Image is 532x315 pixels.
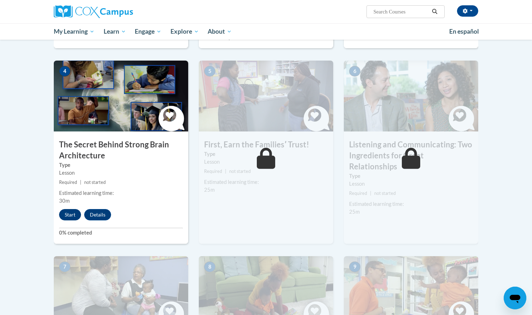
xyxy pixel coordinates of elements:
div: Estimated learning time: [59,189,183,197]
label: 0% completed [59,229,183,237]
span: 25m [204,187,215,193]
span: | [225,169,226,174]
img: Course Image [199,61,333,131]
h3: First, Earn the Familiesʹ Trust! [199,139,333,150]
span: My Learning [54,27,94,36]
span: not started [84,180,106,185]
a: My Learning [49,23,99,40]
a: Engage [130,23,166,40]
span: About [208,27,232,36]
label: Type [204,150,328,158]
div: Estimated learning time: [204,178,328,186]
a: About [203,23,237,40]
h3: The Secret Behind Strong Brain Architecture [54,139,188,161]
iframe: Button to launch messaging window [504,287,526,309]
span: Engage [135,27,161,36]
span: Required [204,169,222,174]
span: 30m [59,198,70,204]
button: Account Settings [457,5,478,17]
div: Main menu [43,23,489,40]
span: 6 [349,66,360,77]
a: En español [445,24,484,39]
span: En español [449,28,479,35]
span: 7 [59,261,70,272]
span: not started [229,169,251,174]
span: not started [374,191,396,196]
div: Lesson [204,158,328,166]
input: Search Courses [373,7,429,16]
span: Explore [170,27,199,36]
span: 4 [59,66,70,77]
label: Type [59,161,183,169]
span: Required [59,180,77,185]
button: Start [59,209,81,220]
span: Learn [104,27,126,36]
button: Search [429,7,440,16]
a: Cox Campus [54,5,188,18]
span: 25m [349,209,360,215]
span: 8 [204,261,215,272]
a: Learn [99,23,131,40]
img: Course Image [54,61,188,131]
div: Lesson [349,180,473,188]
img: Course Image [344,61,478,131]
img: Cox Campus [54,5,133,18]
button: Details [84,209,111,220]
div: Estimated learning time: [349,200,473,208]
h3: Listening and Communicating: Two Ingredients for Great Relationships [344,139,478,172]
span: 9 [349,261,360,272]
a: Explore [166,23,203,40]
span: 5 [204,66,215,77]
label: Type [349,172,473,180]
span: | [80,180,81,185]
div: Lesson [59,169,183,177]
span: Required [349,191,367,196]
span: | [370,191,371,196]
